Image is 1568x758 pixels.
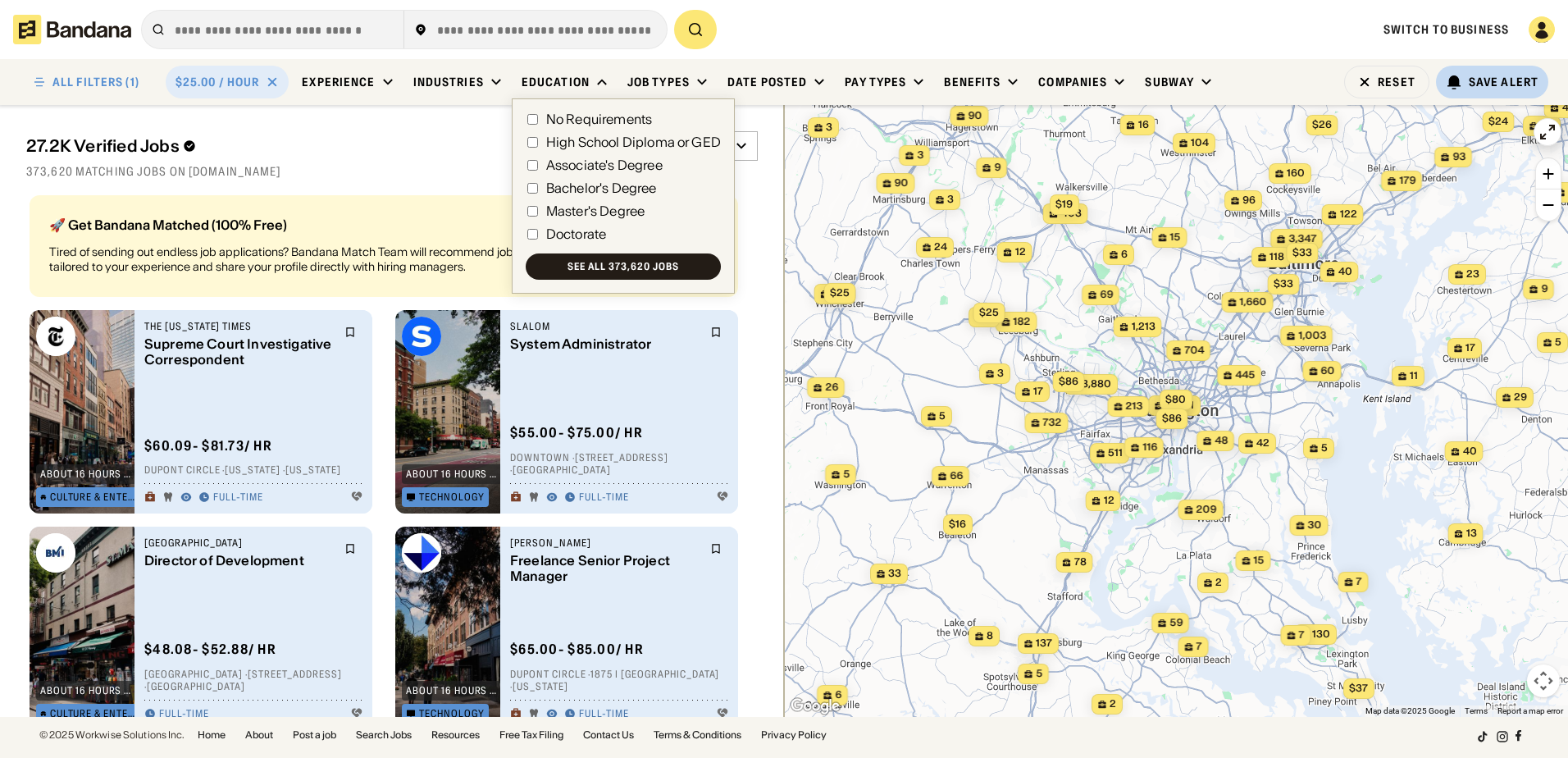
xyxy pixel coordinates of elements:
a: Post a job [293,730,336,740]
div: Date Posted [727,75,807,89]
a: Contact Us [583,730,634,740]
div: about 16 hours ago [406,469,500,479]
span: $33 [1274,277,1293,290]
span: 40 [1463,445,1477,459]
img: Baltimore Museum of Industry logo [36,533,75,573]
a: Terms (opens in new tab) [1465,706,1488,715]
span: $86 [1162,412,1182,424]
span: 17 [1033,385,1043,399]
div: Save Alert [1469,75,1538,89]
a: Search Jobs [356,730,412,740]
span: 3,347 [1288,232,1316,246]
div: 27.2K Verified Jobs [26,136,549,156]
div: The [US_STATE] Times [144,320,335,333]
span: 24 [934,240,947,254]
div: Doctorate [546,227,606,240]
div: Slalom [510,320,700,333]
div: Dupont Circle · [US_STATE] · [US_STATE] [144,464,362,477]
div: Downtown · [STREET_ADDRESS] · [GEOGRAPHIC_DATA] [510,451,728,477]
div: [GEOGRAPHIC_DATA] · [STREET_ADDRESS] · [GEOGRAPHIC_DATA] [144,668,362,693]
div: Supreme Court Investigative Correspondent [144,336,335,368]
span: 66 [950,469,963,483]
span: 209 [1197,503,1217,517]
span: 1,003 [1298,329,1326,343]
span: 30 [1308,518,1322,532]
div: Education [522,75,590,89]
a: Report a map error [1497,706,1563,715]
a: Terms & Conditions [654,730,741,740]
span: 60 [1321,364,1335,378]
div: Job Types [627,75,690,89]
span: $25 [979,306,999,318]
img: Edelman logo [402,533,441,573]
span: 118 [1269,250,1284,264]
span: $80 [1165,393,1186,405]
span: $26 [1312,118,1332,130]
div: about 16 hours ago [40,469,134,479]
span: 179 [1399,174,1415,188]
span: $24 [1488,115,1508,127]
div: No Requirements [546,112,652,126]
a: About [245,730,273,740]
div: Companies [1038,75,1107,89]
span: 7 [1356,575,1362,589]
div: Technology [419,492,485,502]
span: 16 [1138,118,1149,132]
a: Resources [431,730,480,740]
span: 6 [835,688,841,702]
img: Google [788,696,842,717]
span: 48 [1215,434,1228,448]
img: Bandana logotype [13,15,131,44]
span: 40 [1338,265,1352,279]
div: Industries [413,75,484,89]
div: Bachelor's Degree [546,181,657,194]
span: $86 [1059,375,1078,387]
div: Master's Degree [546,204,645,217]
span: 5 [1321,441,1328,455]
span: 137 [1036,637,1052,651]
span: 12 [1015,245,1026,259]
span: 96 [1242,194,1256,208]
span: 23 [1466,267,1479,281]
a: Switch to Business [1383,22,1509,37]
span: 1,660 [1240,295,1267,309]
span: 9 [1541,282,1547,296]
span: 3 [997,367,1004,381]
span: 17 [1465,341,1475,355]
span: 69 [1100,288,1113,302]
div: Pay Types [845,75,906,89]
div: ALL FILTERS (1) [52,76,139,88]
span: 5 [1036,667,1042,681]
div: $25.00 / hour [175,75,260,89]
div: System Administrator [510,336,700,352]
a: Free Tax Filing [499,730,563,740]
span: 90 [969,109,982,123]
span: 59 [1169,616,1183,630]
span: 116 [1142,441,1157,454]
div: $ 48.08 - $52.88 / hr [144,641,276,658]
span: $16 [949,518,966,530]
div: $ 60.09 - $81.73 / hr [144,437,272,454]
div: [GEOGRAPHIC_DATA] [144,537,335,550]
div: Full-time [579,708,629,721]
div: Technology [419,709,485,719]
span: Map data ©2025 Google [1365,706,1455,715]
div: Experience [302,75,375,89]
div: grid [26,189,758,717]
span: 29 [1514,390,1527,404]
div: High School Diploma or GED [546,135,721,148]
span: $37 [1349,682,1368,694]
span: 33 [888,567,901,581]
span: 5 [843,468,850,482]
div: © 2025 Workwise Solutions Inc. [39,730,185,740]
span: 93 [1452,150,1465,164]
span: 3 [947,193,954,207]
span: 2 [1215,576,1222,590]
span: 8 [987,629,993,643]
span: 90 [895,176,909,190]
div: Culture & Entertainment [50,709,135,719]
div: See all 373,620 jobs [567,262,678,272]
div: 🚀 Get Bandana Matched (100% Free) [49,218,558,231]
span: $19 [1055,198,1073,210]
